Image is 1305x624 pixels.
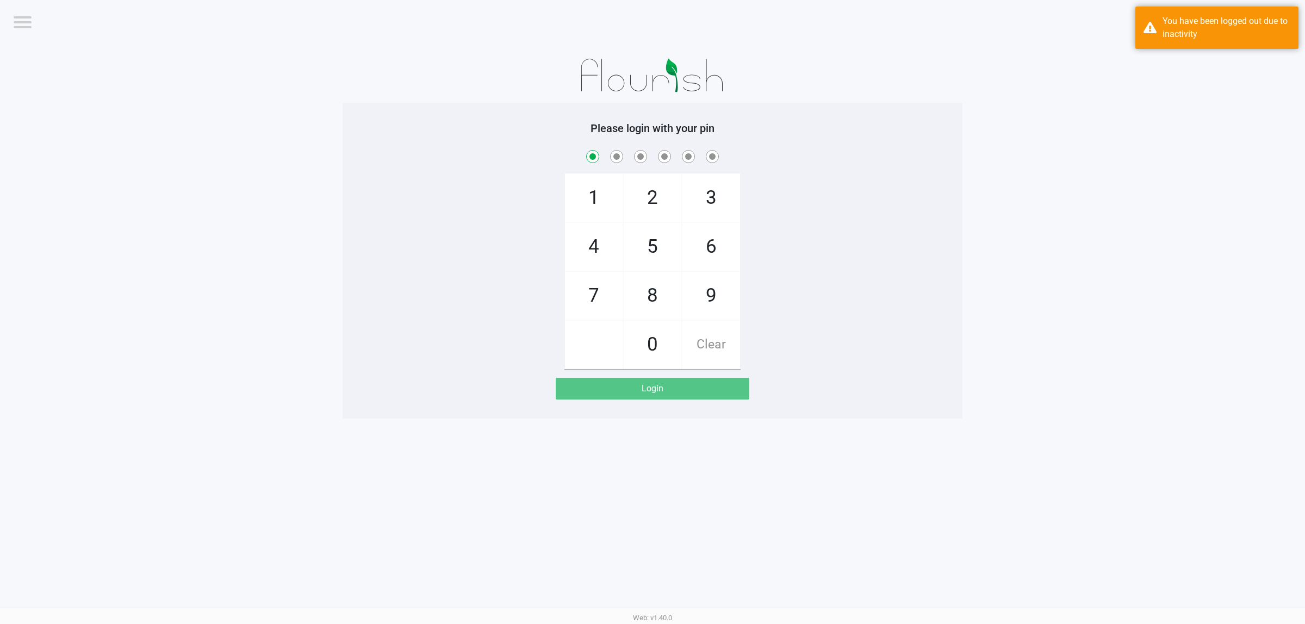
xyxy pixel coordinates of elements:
div: You have been logged out due to inactivity [1163,15,1290,41]
span: 6 [682,223,740,271]
span: Clear [682,321,740,369]
span: 5 [624,223,681,271]
span: 2 [624,174,681,222]
span: 8 [624,272,681,320]
span: Web: v1.40.0 [633,614,672,622]
span: 9 [682,272,740,320]
span: 0 [624,321,681,369]
span: 7 [565,272,623,320]
span: 4 [565,223,623,271]
span: 1 [565,174,623,222]
span: 3 [682,174,740,222]
h5: Please login with your pin [351,122,954,135]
